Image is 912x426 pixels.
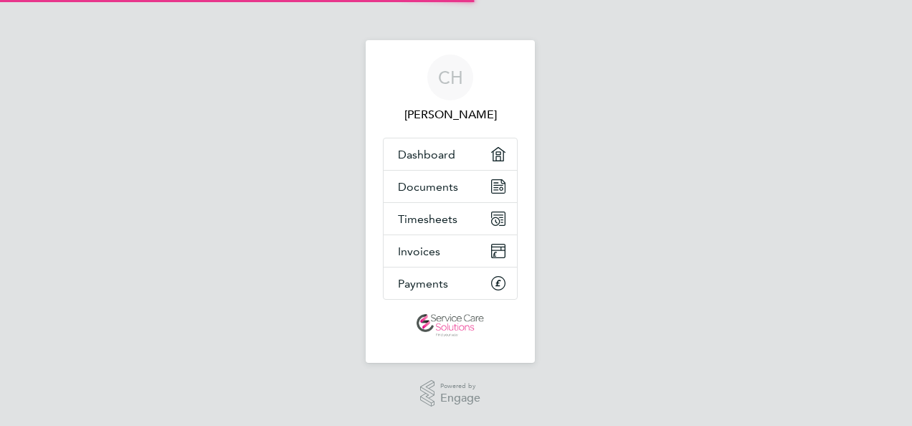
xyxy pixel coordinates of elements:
[366,40,535,363] nav: Main navigation
[384,235,517,267] a: Invoices
[398,277,448,290] span: Payments
[420,380,481,407] a: Powered byEngage
[417,314,484,337] img: servicecare-logo-retina.png
[440,380,480,392] span: Powered by
[384,171,517,202] a: Documents
[398,148,455,161] span: Dashboard
[398,245,440,258] span: Invoices
[384,138,517,170] a: Dashboard
[383,106,518,123] span: Cathy Holder
[398,180,458,194] span: Documents
[438,68,463,87] span: CH
[383,314,518,337] a: Go to home page
[384,268,517,299] a: Payments
[383,55,518,123] a: CH[PERSON_NAME]
[384,203,517,235] a: Timesheets
[440,392,480,404] span: Engage
[398,212,457,226] span: Timesheets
